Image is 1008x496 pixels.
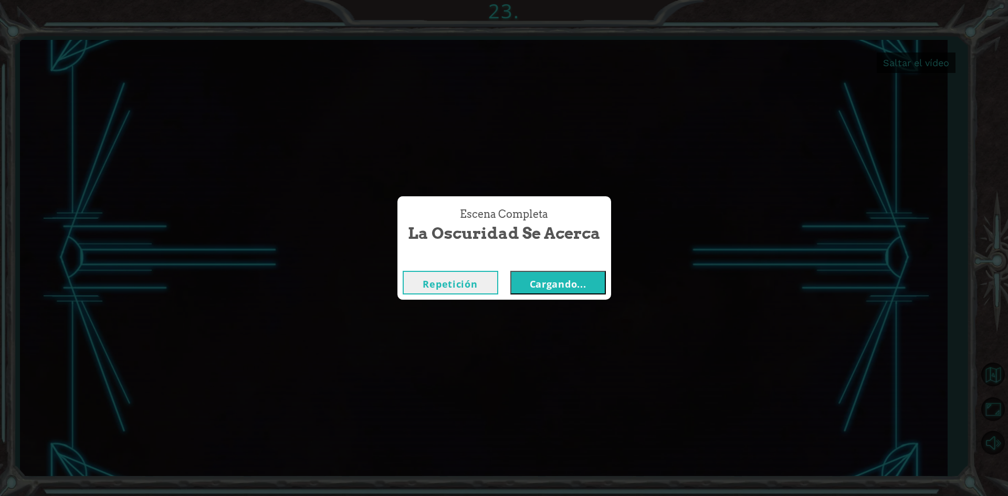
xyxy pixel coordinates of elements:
font: Escena completa [460,208,548,220]
font: Repetición [423,278,477,290]
button: Cargando... [510,271,606,294]
font: Cargando... [530,278,586,290]
button: Repetición [403,271,498,294]
font: La oscuridad se acerca [408,224,601,242]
